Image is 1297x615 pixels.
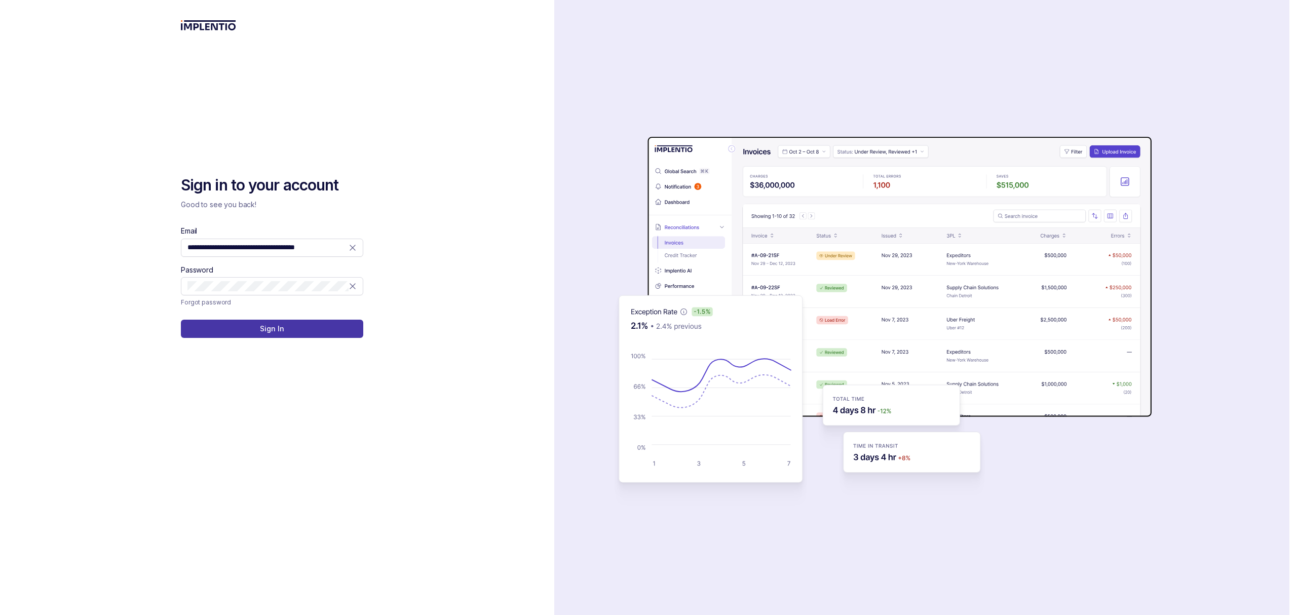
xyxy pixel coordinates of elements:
[260,324,284,334] p: Sign In
[181,175,363,196] h2: Sign in to your account
[181,297,231,307] a: Link Forgot password
[181,20,236,30] img: logo
[181,200,363,210] p: Good to see you back!
[181,320,363,338] button: Sign In
[583,105,1155,510] img: signin-background.svg
[181,265,213,275] label: Password
[181,226,197,236] label: Email
[181,297,231,307] p: Forgot password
